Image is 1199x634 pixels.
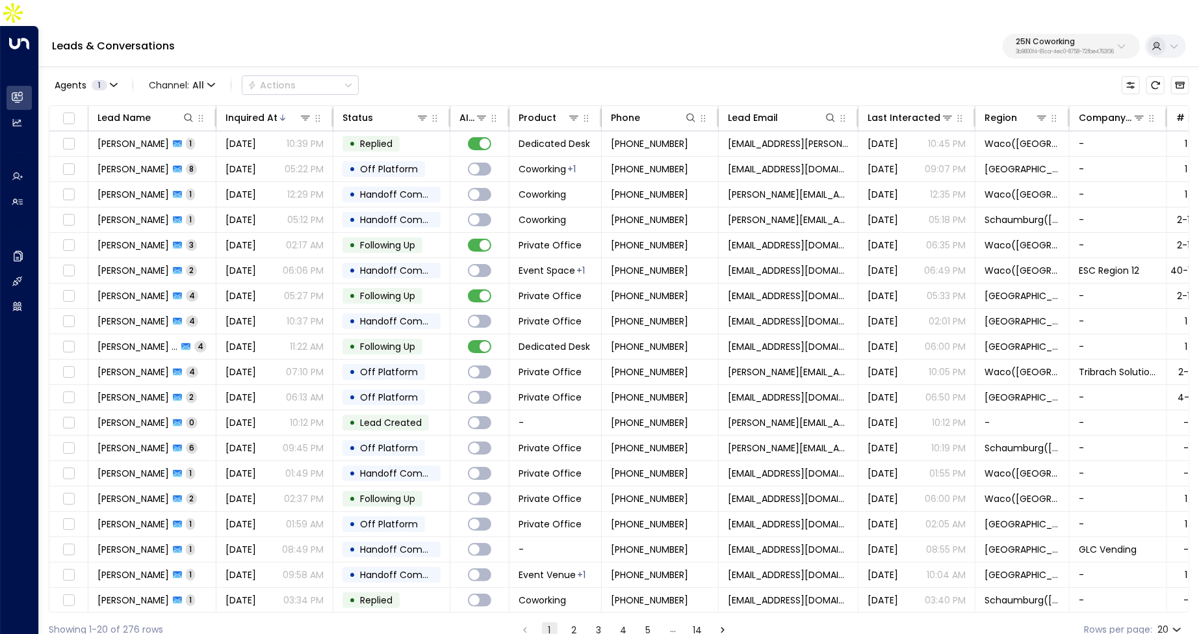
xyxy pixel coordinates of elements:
[929,467,966,480] p: 01:55 PM
[1185,163,1188,176] div: 1
[60,339,77,355] span: Toggle select row
[985,137,1060,150] span: Waco(TX)
[226,391,256,404] span: Aug 08, 2025
[1184,442,1189,455] div: -
[728,416,849,429] span: jason.sikkenga@gmail.com
[985,213,1060,226] span: Schaumburg(IL)
[728,137,849,150] span: markg.martinez@gmail.com
[728,518,849,531] span: akxpse@gmail.com
[360,391,418,404] span: Off Platform
[226,518,256,531] span: Aug 02, 2025
[286,365,324,378] p: 07:10 PM
[519,289,582,302] span: Private Office
[568,163,576,176] div: Private Office
[519,163,566,176] span: Coworking
[349,209,355,231] div: •
[611,110,640,125] div: Phone
[509,537,602,562] td: -
[282,543,324,556] p: 08:49 PM
[611,416,688,429] span: +12313290603
[360,442,418,455] span: Off Platform
[728,289,849,302] span: calebsprice23@gmail.com
[1070,562,1167,587] td: -
[60,136,77,152] span: Toggle select row
[519,442,582,455] span: Private Office
[728,391,849,404] span: jamelrobin25@gmail.com
[226,340,256,353] span: Aug 11, 2025
[1070,588,1167,613] td: -
[925,340,966,353] p: 06:00 PM
[284,492,324,505] p: 02:37 PM
[60,466,77,482] span: Toggle select row
[349,386,355,408] div: •
[360,213,452,226] span: Handoff Completed
[611,110,697,125] div: Phone
[985,188,1060,201] span: Waco(TX)
[868,467,898,480] span: Aug 07, 2025
[519,365,582,378] span: Private Office
[728,340,849,353] span: prateekdhall@gmail.com
[1177,239,1196,252] div: 2-10
[868,340,898,353] span: Yesterday
[868,492,898,505] span: Aug 07, 2025
[226,137,256,150] span: Yesterday
[728,467,849,480] span: tfinley@thomasfinley.com
[349,183,355,205] div: •
[242,75,359,95] button: Actions
[728,163,849,176] span: robandsusan2908@gmail.com
[985,518,1060,531] span: Frisco(TX)
[519,518,582,531] span: Private Office
[1178,391,1195,404] div: 4-7
[985,340,1060,353] span: Geneva(IL)
[611,391,688,404] span: +13312120441
[930,188,966,201] p: 12:35 PM
[1070,486,1167,511] td: -
[60,491,77,507] span: Toggle select row
[1079,110,1146,125] div: Company Name
[49,76,122,94] button: Agents1
[927,289,966,302] p: 05:33 PM
[1003,34,1140,59] button: 25N Coworking3b9800f4-81ca-4ec0-8758-72fbe4763f36
[226,543,256,556] span: Aug 01, 2025
[290,416,324,429] p: 10:12 PM
[60,415,77,431] span: Toggle select row
[1185,492,1188,505] div: 1
[985,163,1060,176] span: Frisco(TX)
[611,365,688,378] span: +14693583258
[868,289,898,302] span: Yesterday
[287,188,324,201] p: 12:29 PM
[728,110,837,125] div: Lead Email
[349,412,355,434] div: •
[186,163,197,174] span: 8
[144,76,220,94] button: Channel:All
[1070,461,1167,486] td: -
[985,315,1060,328] span: Frisco(TX)
[611,213,688,226] span: +17734566671
[985,365,1060,378] span: Waco(TX)
[60,313,77,330] span: Toggle select row
[97,188,169,201] span: William Sutton
[1070,410,1167,435] td: -
[226,163,256,176] span: Yesterday
[186,265,197,276] span: 2
[349,310,355,332] div: •
[611,137,688,150] span: +12547162665
[360,315,452,328] span: Handoff Completed
[926,239,966,252] p: 06:35 PM
[226,467,256,480] span: Aug 07, 2025
[1070,182,1167,207] td: -
[928,137,966,150] p: 10:45 PM
[868,365,898,378] span: Yesterday
[349,336,355,358] div: •
[226,416,256,429] span: Aug 07, 2025
[194,341,207,352] span: 4
[519,188,566,201] span: Coworking
[97,365,169,378] span: Erica Taylor
[97,492,169,505] span: Lance Turner
[1070,334,1167,359] td: -
[144,76,220,94] span: Channel:
[60,161,77,178] span: Toggle select row
[360,163,418,176] span: Off Platform
[60,111,77,127] span: Toggle select all
[52,38,175,53] a: Leads & Conversations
